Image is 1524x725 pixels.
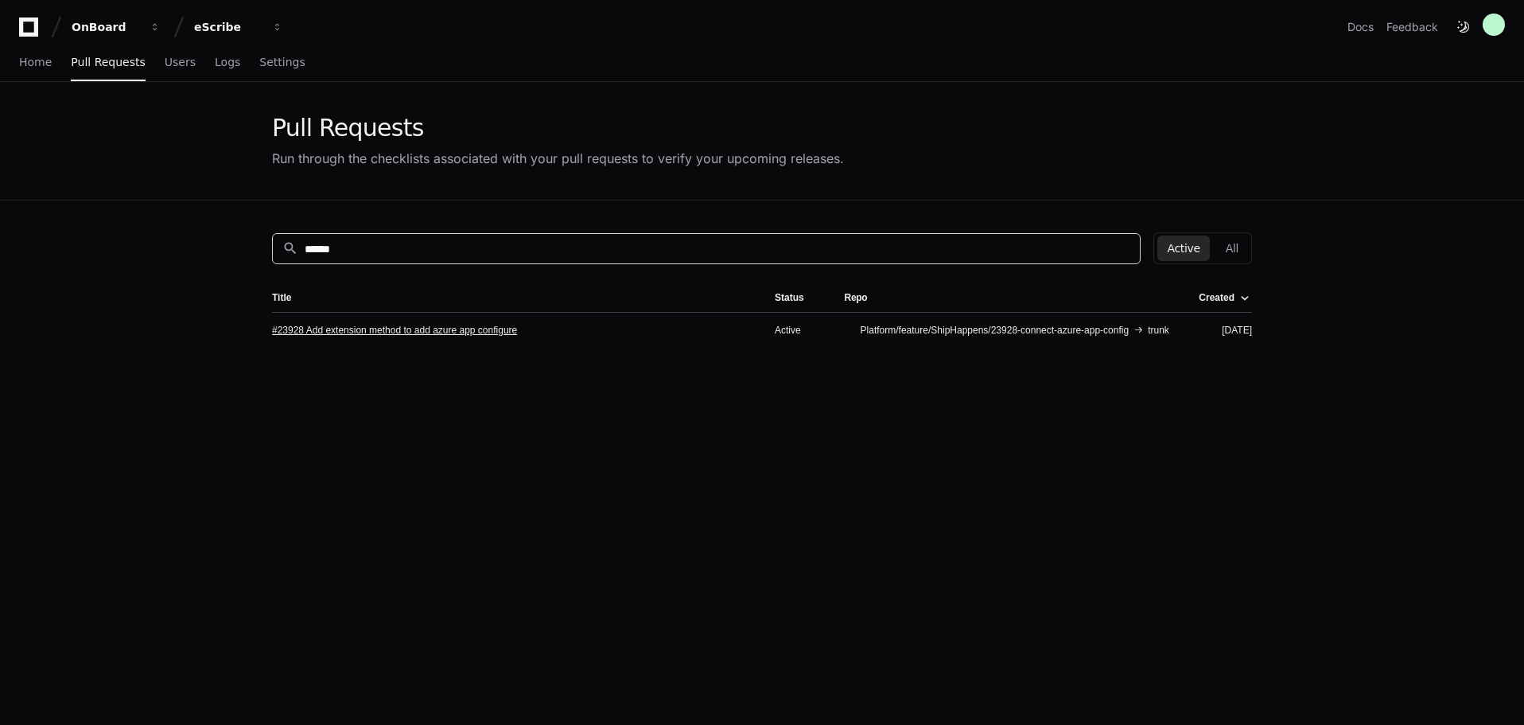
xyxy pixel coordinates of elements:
[65,13,167,41] button: OnBoard
[1199,291,1234,304] div: Created
[832,283,1186,312] th: Repo
[71,57,145,67] span: Pull Requests
[272,149,844,168] div: Run through the checklists associated with your pull requests to verify your upcoming releases.
[1216,236,1248,261] button: All
[272,114,844,142] div: Pull Requests
[259,57,305,67] span: Settings
[1157,236,1209,261] button: Active
[1198,324,1252,337] div: [DATE]
[72,19,140,35] div: OnBoard
[775,291,804,304] div: Status
[259,45,305,81] a: Settings
[282,240,298,256] mat-icon: search
[71,45,145,81] a: Pull Requests
[1347,19,1374,35] a: Docs
[272,291,749,304] div: Title
[775,324,819,337] div: Active
[188,13,290,41] button: eScribe
[194,19,262,35] div: eScribe
[272,291,291,304] div: Title
[1148,324,1169,337] span: trunk
[215,45,240,81] a: Logs
[272,324,517,337] a: #23928 Add extension method to add azure app configure
[215,57,240,67] span: Logs
[1199,291,1249,304] div: Created
[19,45,52,81] a: Home
[165,57,196,67] span: Users
[1386,19,1438,35] button: Feedback
[861,324,1129,337] span: Platform/feature/ShipHappens/23928-connect-azure-app-config
[165,45,196,81] a: Users
[775,291,819,304] div: Status
[19,57,52,67] span: Home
